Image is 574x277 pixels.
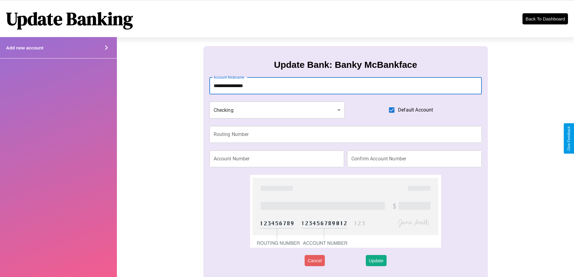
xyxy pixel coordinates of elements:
button: Update [366,255,386,266]
h1: Update Banking [6,6,133,31]
h4: Add new account [6,45,43,50]
span: Default Account [398,106,433,114]
div: Checking [209,102,345,118]
div: Give Feedback [567,126,571,151]
label: Account Nickname [214,75,244,80]
h3: Update Bank: Banky McBankface [274,60,417,70]
button: Cancel [305,255,325,266]
button: Back To Dashboard [522,13,568,24]
img: check [250,175,441,248]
